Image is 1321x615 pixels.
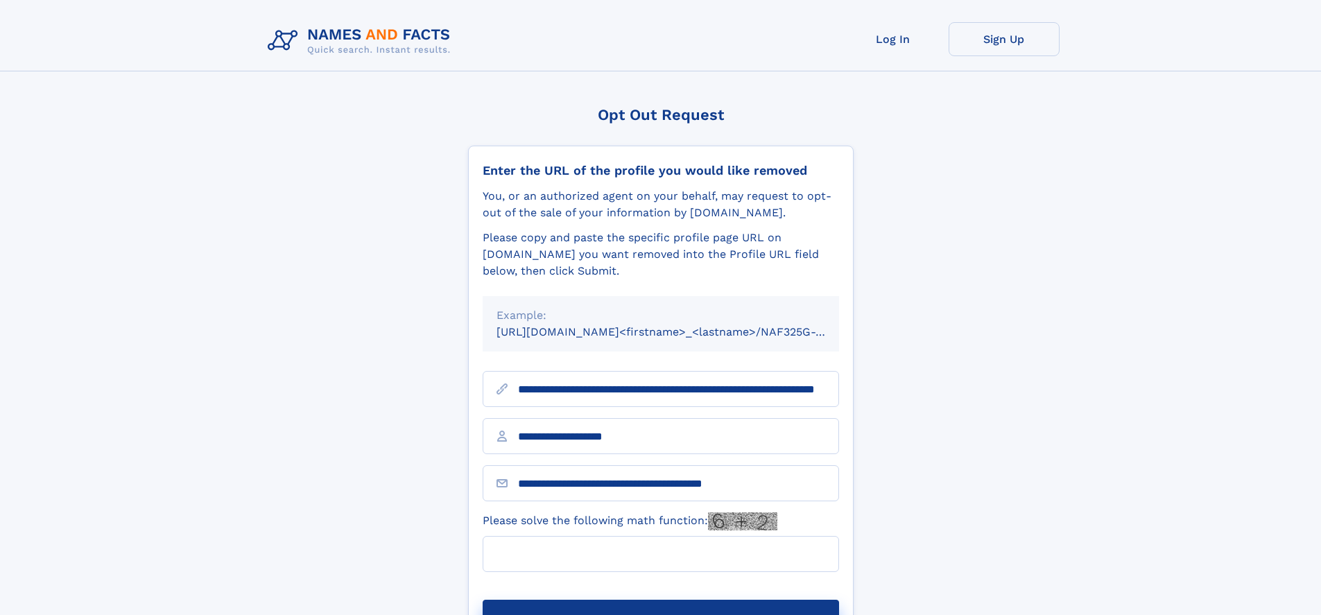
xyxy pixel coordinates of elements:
div: Enter the URL of the profile you would like removed [483,163,839,178]
div: Please copy and paste the specific profile page URL on [DOMAIN_NAME] you want removed into the Pr... [483,229,839,279]
small: [URL][DOMAIN_NAME]<firstname>_<lastname>/NAF325G-xxxxxxxx [497,325,865,338]
a: Sign Up [949,22,1060,56]
img: Logo Names and Facts [262,22,462,60]
div: You, or an authorized agent on your behalf, may request to opt-out of the sale of your informatio... [483,188,839,221]
div: Opt Out Request [468,106,854,123]
label: Please solve the following math function: [483,512,777,530]
a: Log In [838,22,949,56]
div: Example: [497,307,825,324]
